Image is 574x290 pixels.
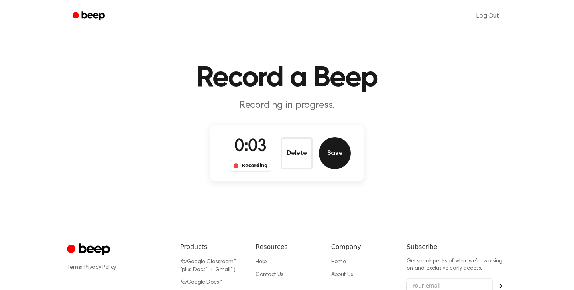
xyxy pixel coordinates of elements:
[180,280,222,285] a: forGoogle Docs™
[67,8,112,24] a: Beep
[180,259,187,265] i: for
[493,284,507,288] button: Subscribe
[180,280,187,285] i: for
[83,64,491,93] h1: Record a Beep
[180,259,237,273] a: forGoogle Classroom™ (plus Docs™ + Gmail™)
[230,160,271,172] div: Recording
[84,265,116,270] a: Privacy Policy
[256,272,283,278] a: Contact Us
[134,99,440,112] p: Recording in progress.
[407,258,507,272] p: Get sneak peeks of what we’re working on and exclusive early access.
[331,272,353,278] a: About Us
[256,242,318,252] h6: Resources
[67,265,82,270] a: Terms
[319,137,351,169] button: Save Audio Record
[180,242,243,252] h6: Products
[67,264,167,272] div: ·
[67,242,112,258] a: Cruip
[407,242,507,252] h6: Subscribe
[331,242,394,252] h6: Company
[256,259,266,265] a: Help
[468,6,507,26] a: Log Out
[331,259,346,265] a: Home
[281,137,313,169] button: Delete Audio Record
[234,138,266,155] span: 0:03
